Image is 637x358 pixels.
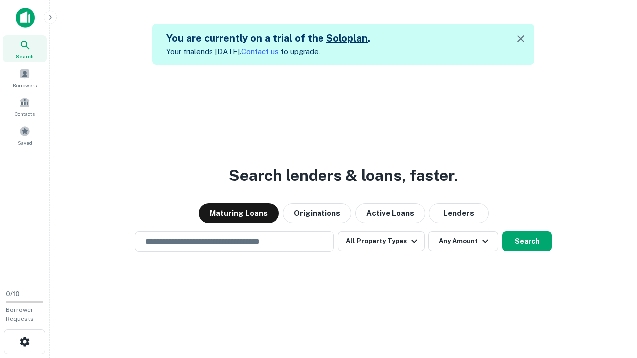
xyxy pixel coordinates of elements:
[355,203,425,223] button: Active Loans
[428,231,498,251] button: Any Amount
[326,32,368,44] a: Soloplan
[18,139,32,147] span: Saved
[429,203,489,223] button: Lenders
[241,47,279,56] a: Contact us
[13,81,37,89] span: Borrowers
[587,278,637,326] iframe: Chat Widget
[3,35,47,62] a: Search
[3,64,47,91] a: Borrowers
[16,8,35,28] img: capitalize-icon.png
[229,164,458,187] h3: Search lenders & loans, faster.
[199,203,279,223] button: Maturing Loans
[166,46,370,58] p: Your trial ends [DATE]. to upgrade.
[15,110,35,118] span: Contacts
[3,122,47,149] a: Saved
[283,203,351,223] button: Originations
[6,290,20,298] span: 0 / 10
[16,52,34,60] span: Search
[6,306,34,322] span: Borrower Requests
[338,231,425,251] button: All Property Types
[166,31,370,46] h5: You are currently on a trial of the .
[502,231,552,251] button: Search
[3,93,47,120] a: Contacts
